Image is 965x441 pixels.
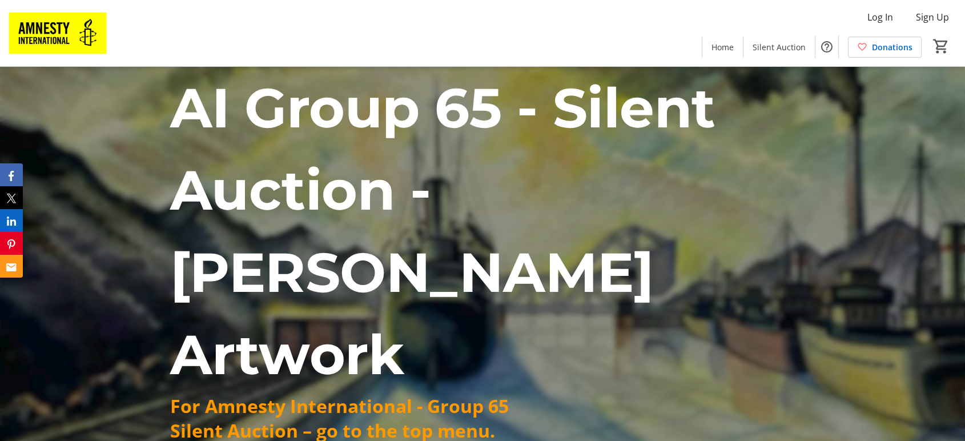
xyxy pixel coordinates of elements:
[743,37,815,58] a: Silent Auction
[815,35,838,58] button: Help
[702,37,743,58] a: Home
[7,5,108,62] img: Amnesty International - Group 65's Logo
[916,10,949,24] span: Sign Up
[848,37,922,58] a: Donations
[711,41,734,53] span: Home
[867,10,893,24] span: Log In
[858,8,902,26] button: Log In
[931,36,951,57] button: Cart
[170,394,509,418] span: For Amnesty International - Group 65
[872,41,912,53] span: Donations
[753,41,806,53] span: Silent Auction
[170,74,715,388] span: AI Group 65 - Silent Auction - [PERSON_NAME] Artwork
[907,8,958,26] button: Sign Up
